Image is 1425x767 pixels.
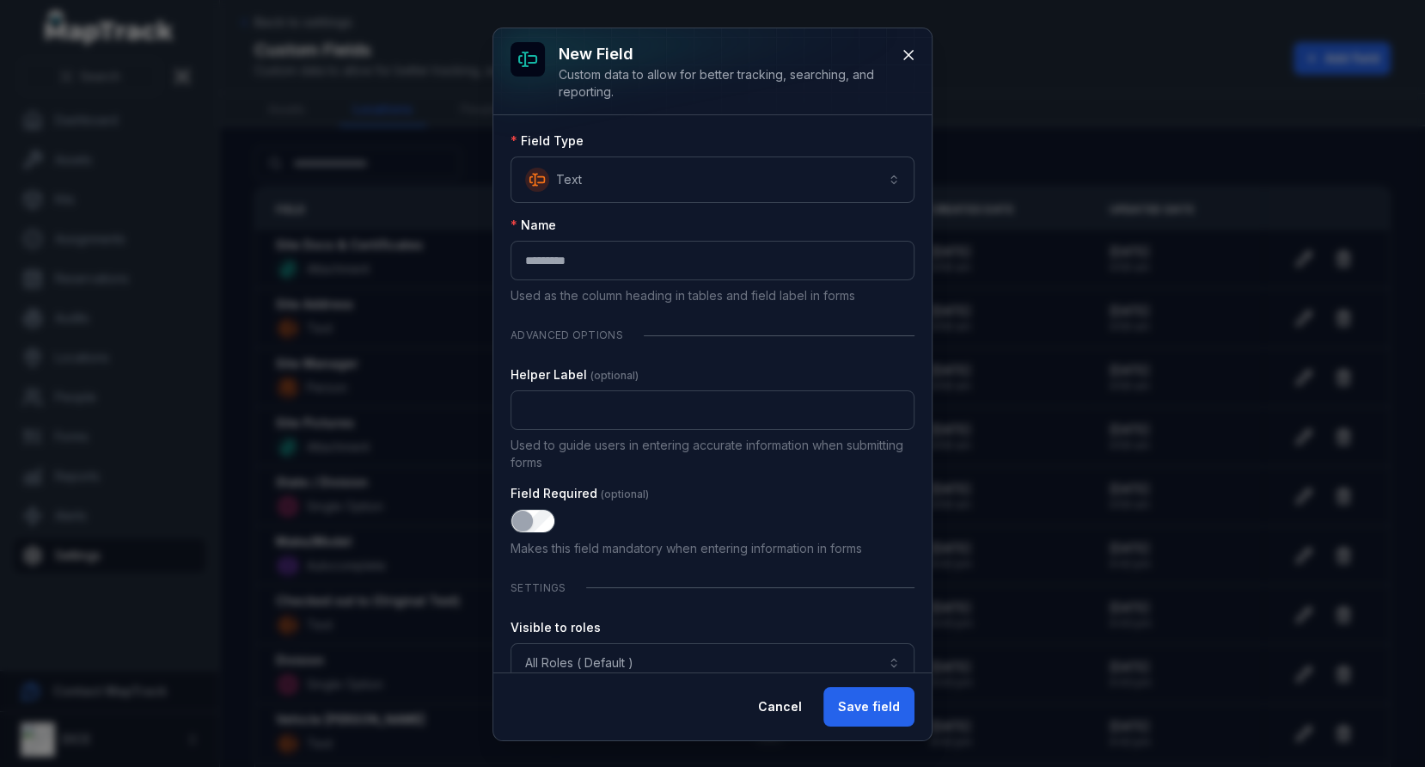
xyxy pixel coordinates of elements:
label: Visible to roles [511,619,601,636]
button: Text [511,156,914,203]
label: Field Type [511,132,584,150]
div: Custom data to allow for better tracking, searching, and reporting. [559,66,887,101]
input: :r8r:-form-item-label [511,509,555,533]
label: Field Required [511,485,649,502]
p: Makes this field mandatory when entering information in forms [511,540,914,557]
input: :r8o:-form-item-label [511,241,914,280]
div: Advanced Options [511,318,914,353]
label: Name [511,217,556,234]
button: All Roles ( Default ) [511,643,914,683]
button: Cancel [743,687,816,727]
label: Helper Label [511,366,639,383]
p: Used to guide users in entering accurate information when submitting forms [511,437,914,471]
input: :r8q:-form-item-label [511,390,914,430]
h3: New field [559,42,887,66]
div: Settings [511,571,914,605]
p: Used as the column heading in tables and field label in forms [511,287,914,304]
button: Save field [823,687,914,727]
